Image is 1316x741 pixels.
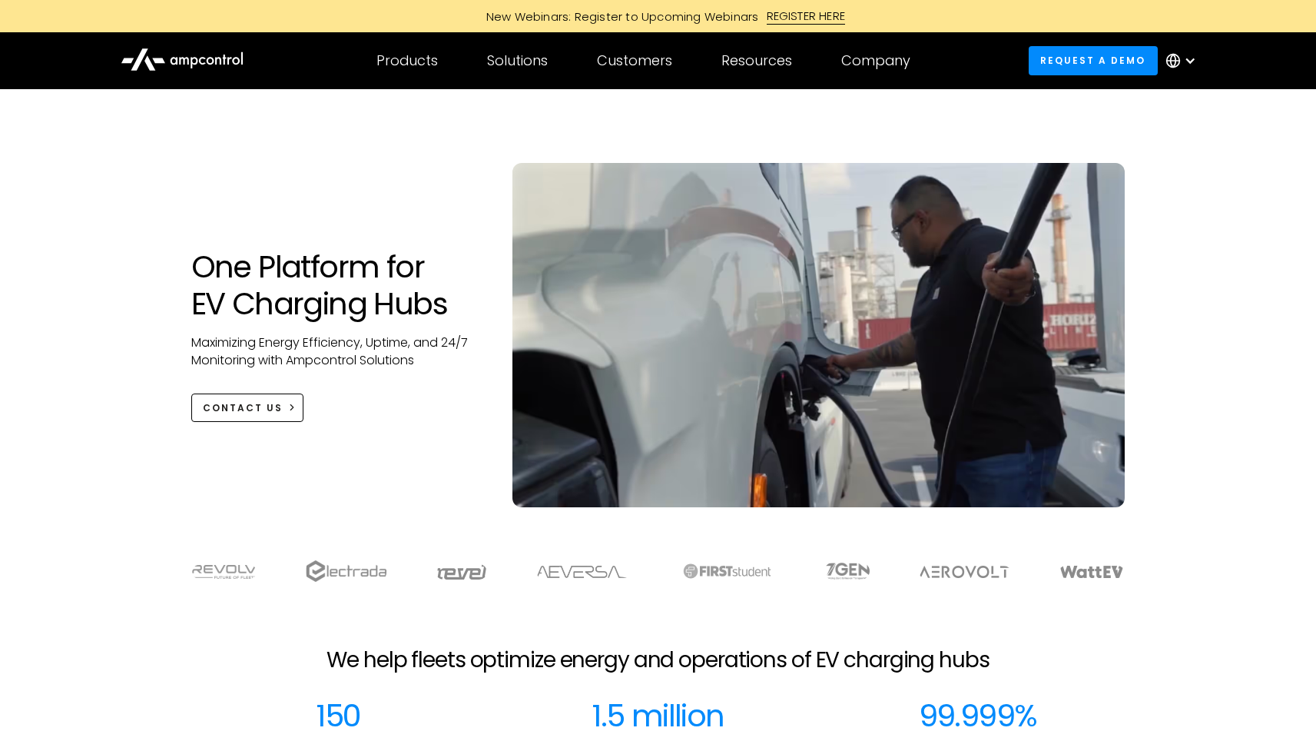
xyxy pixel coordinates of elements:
[592,697,724,734] div: 1.5 million
[767,8,846,25] div: REGISTER HERE
[191,394,304,422] a: CONTACT US
[841,52,910,69] div: Company
[191,334,482,369] p: Maximizing Energy Efficiency, Uptime, and 24/7 Monitoring with Ampcontrol Solutions
[919,697,1037,734] div: 99.999%
[487,52,548,69] div: Solutions
[376,52,438,69] div: Products
[597,52,672,69] div: Customers
[306,560,386,582] img: electrada logo
[721,52,792,69] div: Resources
[191,248,482,322] h1: One Platform for EV Charging Hubs
[316,697,360,734] div: 150
[327,647,989,673] h2: We help fleets optimize energy and operations of EV charging hubs
[1029,46,1158,75] a: Request a demo
[471,8,767,25] div: New Webinars: Register to Upcoming Webinars
[919,566,1010,578] img: Aerovolt Logo
[1059,566,1124,578] img: WattEV logo
[203,401,283,415] div: CONTACT US
[313,8,1004,25] a: New Webinars: Register to Upcoming WebinarsREGISTER HERE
